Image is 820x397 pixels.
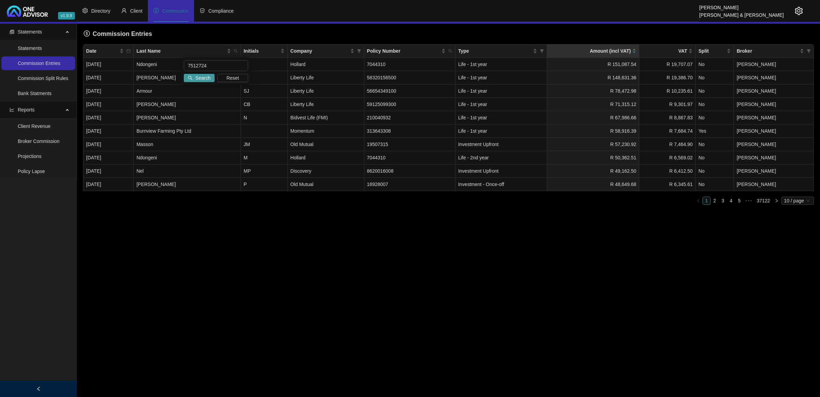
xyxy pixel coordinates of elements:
[241,151,288,164] td: M
[458,115,487,120] span: Life - 1st year
[10,29,14,34] span: reconciliation
[458,155,489,160] span: Life - 2nd year
[241,164,288,178] td: MP
[364,58,455,71] td: 7044310
[639,124,696,138] td: R 7,684.74
[696,44,734,58] th: Split
[639,44,696,58] th: VAT
[364,84,455,98] td: 56654349100
[547,71,640,84] td: R 148,631.36
[93,30,152,37] span: Commission Entries
[18,107,35,113] span: Reports
[241,58,288,71] td: M
[458,168,498,174] span: Investment Upfront
[737,155,776,160] span: [PERSON_NAME]
[364,151,455,164] td: 7044310
[83,111,134,124] td: [DATE]
[455,44,547,58] th: Type
[696,138,734,151] td: No
[737,142,776,147] span: [PERSON_NAME]
[737,62,776,67] span: [PERSON_NAME]
[736,197,743,204] a: 5
[458,88,487,94] span: Life - 1st year
[458,128,487,134] span: Life - 1st year
[737,168,776,174] span: [PERSON_NAME]
[18,123,51,129] a: Client Revenue
[550,47,631,55] span: Amount (incl VAT)
[781,197,814,205] div: Page Size
[699,2,784,9] div: [PERSON_NAME]
[696,111,734,124] td: No
[241,84,288,98] td: SJ
[290,168,311,174] span: Discovery
[290,88,314,94] span: Liberty Life
[784,197,811,204] span: 10 / page
[364,111,455,124] td: 210040932
[290,102,314,107] span: Liberty Life
[200,8,205,13] span: safety
[805,46,812,56] span: filter
[290,47,349,55] span: Company
[458,102,487,107] span: Life - 1st year
[699,9,784,17] div: [PERSON_NAME] & [PERSON_NAME]
[10,107,14,112] span: line-chart
[134,138,241,151] td: Masson
[547,111,640,124] td: R 67,986.66
[773,197,781,205] button: right
[241,138,288,151] td: JM
[727,197,735,205] li: 4
[711,197,719,204] a: 2
[694,197,702,205] button: left
[754,197,773,205] li: 37122
[290,155,305,160] span: Hollard
[737,102,776,107] span: [PERSON_NAME]
[162,8,189,14] span: Commission
[91,8,110,14] span: Directory
[83,164,134,178] td: [DATE]
[547,178,640,191] td: R 48,649.68
[367,47,440,55] span: Policy Number
[807,49,811,53] span: filter
[18,29,42,35] span: Statements
[737,47,798,55] span: Broker
[639,84,696,98] td: R 10,235.61
[134,111,241,124] td: [PERSON_NAME]
[458,47,532,55] span: Type
[83,58,134,71] td: [DATE]
[696,199,700,203] span: left
[702,197,711,205] li: 1
[244,47,279,55] span: Initials
[719,197,727,204] a: 3
[734,44,814,58] th: Broker
[447,46,454,56] span: search
[134,84,241,98] td: Armour
[83,71,134,84] td: [DATE]
[134,124,241,138] td: Burnview Farming Pty Ltd
[134,44,241,58] th: Last Name
[290,75,314,80] span: Liberty Life
[795,7,803,15] span: setting
[639,164,696,178] td: R 6,412.50
[184,74,215,82] button: Search
[773,197,781,205] li: Next Page
[711,197,719,205] li: 2
[755,197,772,204] a: 37122
[126,49,131,53] span: calendar
[642,47,687,55] span: VAT
[538,46,545,56] span: filter
[547,138,640,151] td: R 57,230.92
[7,5,48,17] img: 2df55531c6924b55f21c4cf5d4484680-logo-light.svg
[458,75,487,80] span: Life - 1st year
[448,49,452,53] span: search
[547,124,640,138] td: R 58,916.39
[227,74,239,82] span: Reset
[639,98,696,111] td: R 9,301.97
[364,44,455,58] th: Policy Number
[639,138,696,151] td: R 7,464.90
[288,44,364,58] th: Company
[18,91,52,96] a: Bank Statments
[83,178,134,191] td: [DATE]
[775,199,779,203] span: right
[134,71,241,84] td: [PERSON_NAME]
[737,128,776,134] span: [PERSON_NAME]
